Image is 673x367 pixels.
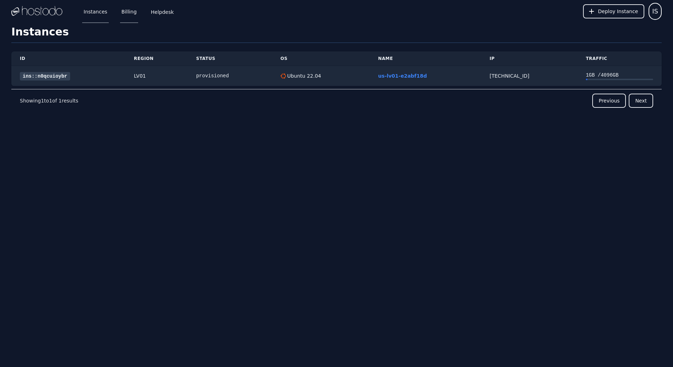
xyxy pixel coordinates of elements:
span: IS [652,6,658,16]
span: Deploy Instance [598,8,638,15]
span: 1 [41,98,44,104]
span: 1 [58,98,62,104]
th: OS [272,51,370,66]
a: us-lv01-e2abf18d [378,73,427,79]
th: Status [188,51,272,66]
button: Deploy Instance [583,4,644,18]
th: Traffic [577,51,662,66]
img: Logo [11,6,62,17]
th: Name [370,51,481,66]
div: provisioned [196,72,264,79]
th: ID [11,51,125,66]
nav: Pagination [11,89,662,112]
div: LV01 [134,72,179,79]
div: 1 GB / 4096 GB [586,72,653,79]
div: Ubuntu 22.04 [286,72,321,79]
a: ins::n0qcuioybr [20,72,70,80]
p: Showing to of results [20,97,78,104]
th: IP [481,51,577,66]
th: Region [125,51,188,66]
img: Ubuntu 22.04 [281,73,286,79]
h1: Instances [11,26,662,43]
div: [TECHNICAL_ID] [490,72,569,79]
button: User menu [649,3,662,20]
button: Next [629,94,653,108]
button: Previous [592,94,626,108]
span: 1 [49,98,52,104]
